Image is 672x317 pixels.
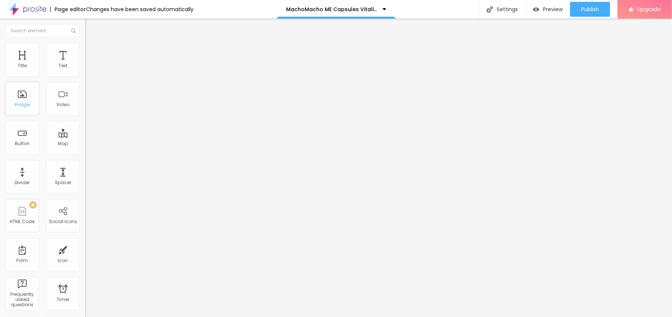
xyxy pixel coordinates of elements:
iframe: Editor [85,19,672,317]
div: Page editor [50,7,86,12]
div: Frequently asked questions [7,292,37,308]
button: Publish [570,2,610,17]
span: Preview [543,6,563,12]
div: Social Icons [49,219,77,224]
img: Icone [71,29,76,33]
button: Preview [526,2,570,17]
div: Form [17,258,28,263]
span: Publish [581,6,599,12]
div: Text [59,63,67,68]
img: view-1.svg [533,6,539,13]
div: Image [15,102,30,107]
div: Button [15,141,30,146]
div: Icon [58,258,68,263]
div: HTML Code [10,219,35,224]
div: Spacer [55,180,71,185]
div: Title [18,63,27,68]
span: Upgrade [637,6,661,12]
input: Search element [6,24,80,37]
div: Video [57,102,70,107]
div: Changes have been saved automatically [86,7,193,12]
p: MachoMacho ME Capsules Vitality Complex [GEOGRAPHIC_DATA] [286,7,377,12]
img: Icone [487,6,493,13]
div: Map [58,141,68,146]
div: Timer [57,297,69,302]
div: Divider [15,180,30,185]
